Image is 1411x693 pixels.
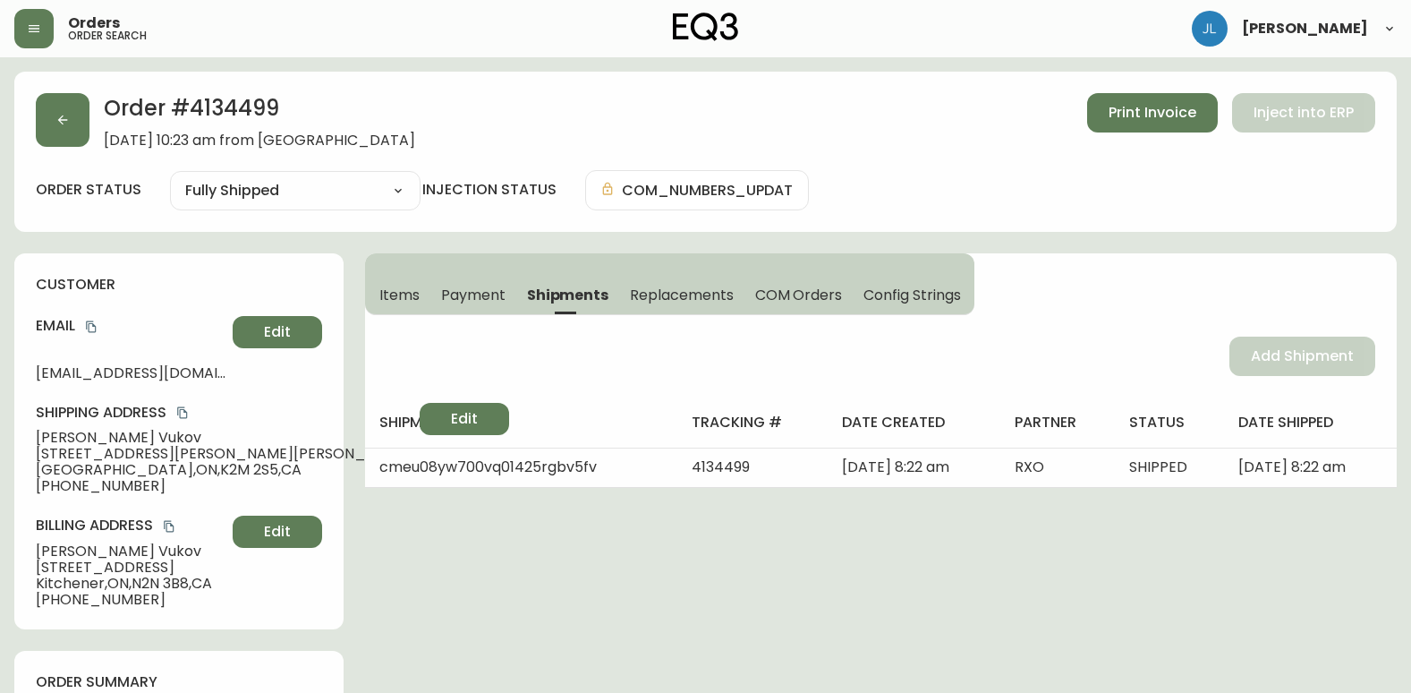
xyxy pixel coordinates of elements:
button: Edit [233,516,322,548]
span: [PERSON_NAME] Vukov [36,543,225,560]
button: Edit [420,403,509,435]
span: COM Orders [755,286,843,304]
span: Shipments [527,286,609,304]
span: Kitchener , ON , N2N 3B8 , CA [36,576,225,592]
span: Orders [68,16,120,30]
span: [PHONE_NUMBER] [36,592,225,608]
h4: partner [1015,413,1101,432]
h4: status [1129,413,1211,432]
span: Config Strings [863,286,960,304]
span: [EMAIL_ADDRESS][DOMAIN_NAME] [36,365,225,381]
h4: injection status [422,180,557,200]
h4: order summary [36,672,322,692]
h4: date shipped [1238,413,1382,432]
h4: shipment # [379,413,662,432]
span: Payment [441,286,506,304]
h4: Shipping Address [36,403,412,423]
label: order status [36,180,141,200]
span: [GEOGRAPHIC_DATA] , ON , K2M 2S5 , CA [36,462,412,478]
span: 4134499 [692,457,750,477]
h5: order search [68,30,147,41]
span: [DATE] 8:22 am [842,457,949,477]
span: Edit [264,322,291,342]
span: Items [379,286,420,304]
span: [STREET_ADDRESS][PERSON_NAME][PERSON_NAME] [36,446,412,462]
h4: date created [842,413,986,432]
span: RXO [1015,457,1044,477]
button: copy [160,518,178,535]
span: [STREET_ADDRESS] [36,560,225,576]
span: SHIPPED [1129,457,1187,477]
span: Replacements [630,286,733,304]
h4: tracking # [692,413,813,432]
h4: Billing Address [36,516,225,535]
img: logo [673,13,739,41]
button: copy [82,318,100,336]
button: Edit [233,316,322,348]
span: [DATE] 8:22 am [1238,457,1346,477]
button: copy [174,404,191,422]
span: Edit [451,409,478,429]
h4: customer [36,275,322,295]
span: [PERSON_NAME] Vukov [36,430,412,446]
span: cmeu08yw700vq01425rgbv5fv [379,457,597,477]
button: Print Invoice [1087,93,1218,133]
span: [DATE] 10:23 am from [GEOGRAPHIC_DATA] [104,133,415,149]
span: [PHONE_NUMBER] [36,478,412,494]
span: [PERSON_NAME] [1242,21,1368,36]
img: 1c9c23e2a847dab86f8017579b61559c [1192,11,1228,47]
span: Print Invoice [1109,103,1196,123]
h2: Order # 4134499 [104,93,415,133]
h4: Email [36,316,225,336]
span: Edit [264,522,291,542]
